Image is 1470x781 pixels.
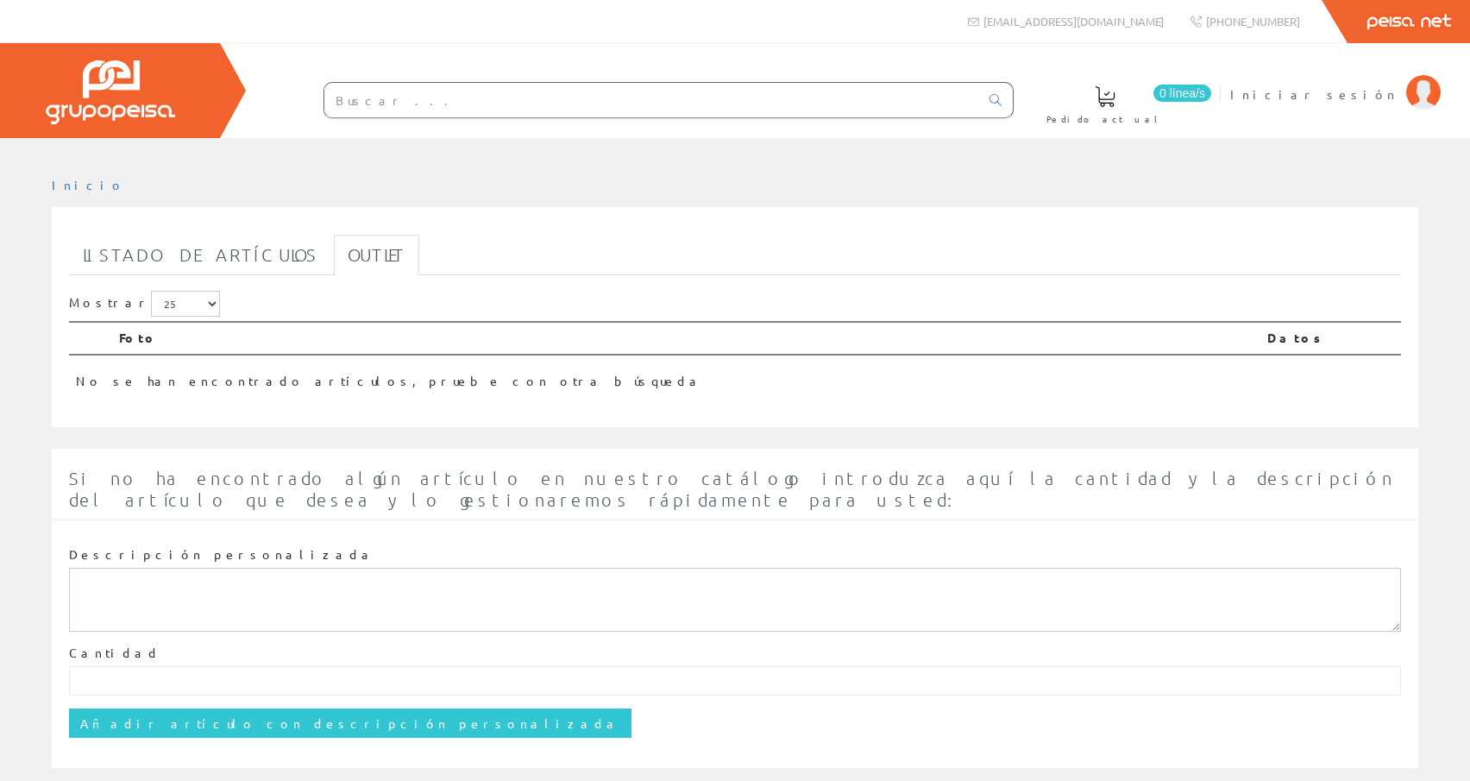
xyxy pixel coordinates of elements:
[151,291,220,317] select: Mostrar
[324,83,979,117] input: Buscar ...
[1230,72,1441,88] a: Iniciar sesión
[983,14,1164,28] span: [EMAIL_ADDRESS][DOMAIN_NAME]
[69,645,160,662] label: Cantidad
[52,177,125,192] a: Inicio
[69,355,1260,397] td: No se han encontrado artículos, pruebe con otra búsqueda
[69,709,631,738] input: Añadir artículo con descripción personalizada
[69,468,1394,510] span: Si no ha encontrado algún artículo en nuestro catálogo introduzca aquí la cantidad y la descripci...
[112,322,1260,355] th: Foto
[1153,85,1211,102] span: 0 línea/s
[46,60,175,124] img: Grupo Peisa
[1230,85,1398,103] span: Iniciar sesión
[334,235,419,275] a: Outlet
[1260,322,1401,355] th: Datos
[1206,14,1300,28] span: [PHONE_NUMBER]
[69,291,220,317] label: Mostrar
[1046,110,1164,128] span: Pedido actual
[69,235,332,275] a: Listado de artículos
[69,546,375,564] label: Descripción personalizada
